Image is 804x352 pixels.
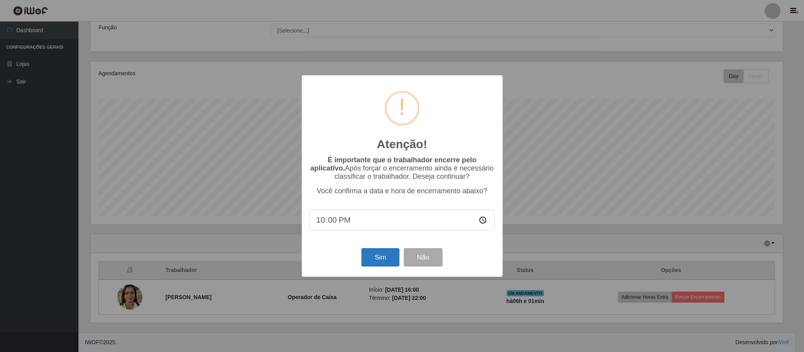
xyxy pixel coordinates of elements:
[310,156,476,172] b: É importante que o trabalhador encerre pelo aplicativo.
[310,187,495,195] p: Você confirma a data e hora de encerramento abaixo?
[377,137,427,151] h2: Atenção!
[310,156,495,181] p: Após forçar o encerramento ainda é necessário classificar o trabalhador. Deseja continuar?
[404,248,443,267] button: Não
[361,248,399,267] button: Sim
